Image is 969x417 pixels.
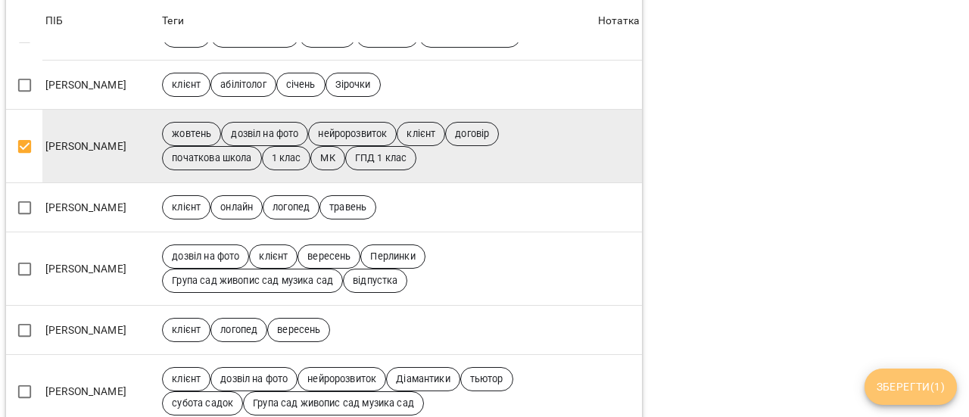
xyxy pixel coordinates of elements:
[211,78,275,92] span: абілітолог
[211,201,262,214] span: онлайн
[361,250,424,263] span: Перлинки
[163,372,210,386] span: клієнт
[42,183,159,232] td: [PERSON_NAME]
[45,12,156,30] span: ПІБ
[298,250,360,263] span: вересень
[387,372,459,386] span: Діамантики
[326,78,380,92] span: Зірочки
[598,12,639,30] div: Нотатка
[598,12,639,30] div: Sort
[346,151,416,165] span: ГПД 1 клас
[446,127,498,141] span: договір
[277,78,325,92] span: січень
[42,110,159,183] td: [PERSON_NAME]
[163,127,220,141] span: жовтень
[865,369,957,405] button: Зберегти(1)
[163,250,248,263] span: дозвіл на фото
[163,323,210,337] span: клієнт
[268,323,329,337] span: вересень
[162,12,592,30] span: Теги
[877,378,945,396] span: Зберегти ( 1 )
[250,250,297,263] span: клієнт
[163,151,260,165] span: початкова школа
[162,12,184,30] div: Теги
[45,12,63,30] div: ПІБ
[461,372,513,386] span: тьютор
[311,151,344,165] span: МК
[211,323,266,337] span: логопед
[344,274,407,288] span: відпустка
[263,151,310,165] span: 1 клас
[42,232,159,306] td: [PERSON_NAME]
[397,127,444,141] span: клієнт
[309,127,396,141] span: нейророзвиток
[42,306,159,355] td: [PERSON_NAME]
[244,397,423,410] span: Група сад живопис сад музика сад
[222,127,307,141] span: дозвіл на фото
[163,201,210,214] span: клієнт
[298,372,385,386] span: нейророзвиток
[163,274,342,288] span: Група сад живопис сад музика сад
[45,12,63,30] div: Sort
[163,397,242,410] span: субота садок
[42,61,159,110] td: [PERSON_NAME]
[263,201,319,214] span: логопед
[163,78,210,92] span: клієнт
[320,201,375,214] span: травень
[211,372,297,386] span: дозвіл на фото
